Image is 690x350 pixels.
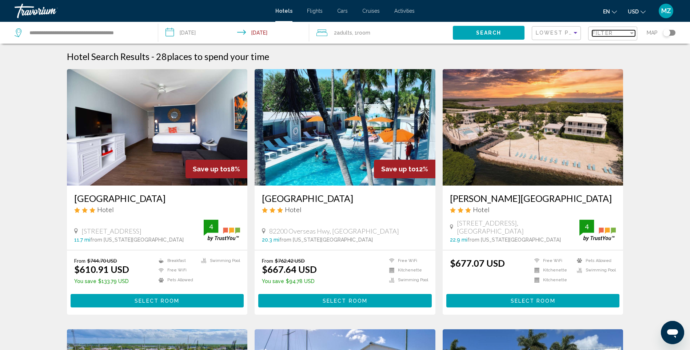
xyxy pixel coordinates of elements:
[661,7,671,15] span: MZ
[450,206,616,214] div: 3 star Hotel
[193,165,227,173] span: Save up to
[450,237,467,243] span: 22.9 mi
[446,294,620,307] button: Select Room
[186,160,247,178] div: 18%
[386,277,428,283] li: Swimming Pool
[269,227,399,235] span: 82200 Overseas Hwy, [GEOGRAPHIC_DATA]
[450,258,505,269] ins: $677.07 USD
[603,9,610,15] span: en
[262,193,428,204] a: [GEOGRAPHIC_DATA]
[309,22,453,44] button: Travelers: 2 adults, 0 children
[151,51,154,62] span: -
[573,258,616,264] li: Pets Allowed
[74,237,90,243] span: 11.7 mi
[457,219,579,235] span: [STREET_ADDRESS], [GEOGRAPHIC_DATA]
[334,28,352,38] span: 2
[531,277,573,283] li: Kitchenette
[573,267,616,274] li: Swimming Pool
[262,206,428,214] div: 3 star Hotel
[275,258,305,264] del: $762.42 USD
[473,206,490,214] span: Hotel
[71,294,244,307] button: Select Room
[158,22,309,44] button: Check-in date: Apr 24, 2026 Check-out date: Apr 27, 2026
[657,3,675,19] button: User Menu
[262,278,284,284] span: You save
[374,160,435,178] div: 12%
[628,6,646,17] button: Change currency
[74,278,129,284] p: $133.79 USD
[394,8,415,14] a: Activities
[67,51,149,62] h1: Hotel Search Results
[381,165,416,173] span: Save up to
[579,220,616,241] img: trustyou-badge.svg
[15,4,268,18] a: Travorium
[536,30,579,36] mat-select: Sort by
[67,69,248,186] img: Hotel image
[275,8,292,14] a: Hotels
[443,69,623,186] img: Hotel image
[357,30,370,36] span: Room
[167,51,269,62] span: places to spend your time
[198,258,240,264] li: Swimming Pool
[536,30,583,36] span: Lowest Price
[661,321,684,344] iframe: Button to launch messaging window
[531,258,573,264] li: Free WiFi
[628,9,639,15] span: USD
[337,8,348,14] a: Cars
[155,258,198,264] li: Breakfast
[90,237,184,243] span: from [US_STATE][GEOGRAPHIC_DATA]
[81,227,141,235] span: [STREET_ADDRESS]
[262,278,317,284] p: $94.78 USD
[74,278,96,284] span: You save
[155,277,198,283] li: Pets Allowed
[476,30,502,36] span: Search
[155,267,198,274] li: Free WiFi
[262,264,317,275] ins: $667.64 USD
[262,237,279,243] span: 20.3 mi
[658,29,675,36] button: Toggle map
[323,298,367,304] span: Select Room
[258,296,432,304] a: Select Room
[285,206,302,214] span: Hotel
[362,8,380,14] a: Cruises
[74,206,240,214] div: 3 star Hotel
[258,294,432,307] button: Select Room
[204,220,240,241] img: trustyou-badge.svg
[279,237,373,243] span: from [US_STATE][GEOGRAPHIC_DATA]
[74,193,240,204] a: [GEOGRAPHIC_DATA]
[531,267,573,274] li: Kitchenette
[204,222,218,231] div: 4
[87,258,117,264] del: $744.70 USD
[467,237,561,243] span: from [US_STATE][GEOGRAPHIC_DATA]
[592,30,613,36] span: Filter
[446,296,620,304] a: Select Room
[135,298,179,304] span: Select Room
[71,296,244,304] a: Select Room
[386,258,428,264] li: Free WiFi
[588,26,637,41] button: Filter
[450,193,616,204] a: [PERSON_NAME][GEOGRAPHIC_DATA]
[307,8,323,14] a: Flights
[97,206,114,214] span: Hotel
[74,264,129,275] ins: $610.91 USD
[453,26,525,39] button: Search
[337,30,352,36] span: Adults
[262,258,273,264] span: From
[579,222,594,231] div: 4
[255,69,435,186] img: Hotel image
[647,28,658,38] span: Map
[603,6,617,17] button: Change language
[386,267,428,274] li: Kitchenette
[352,28,370,38] span: , 1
